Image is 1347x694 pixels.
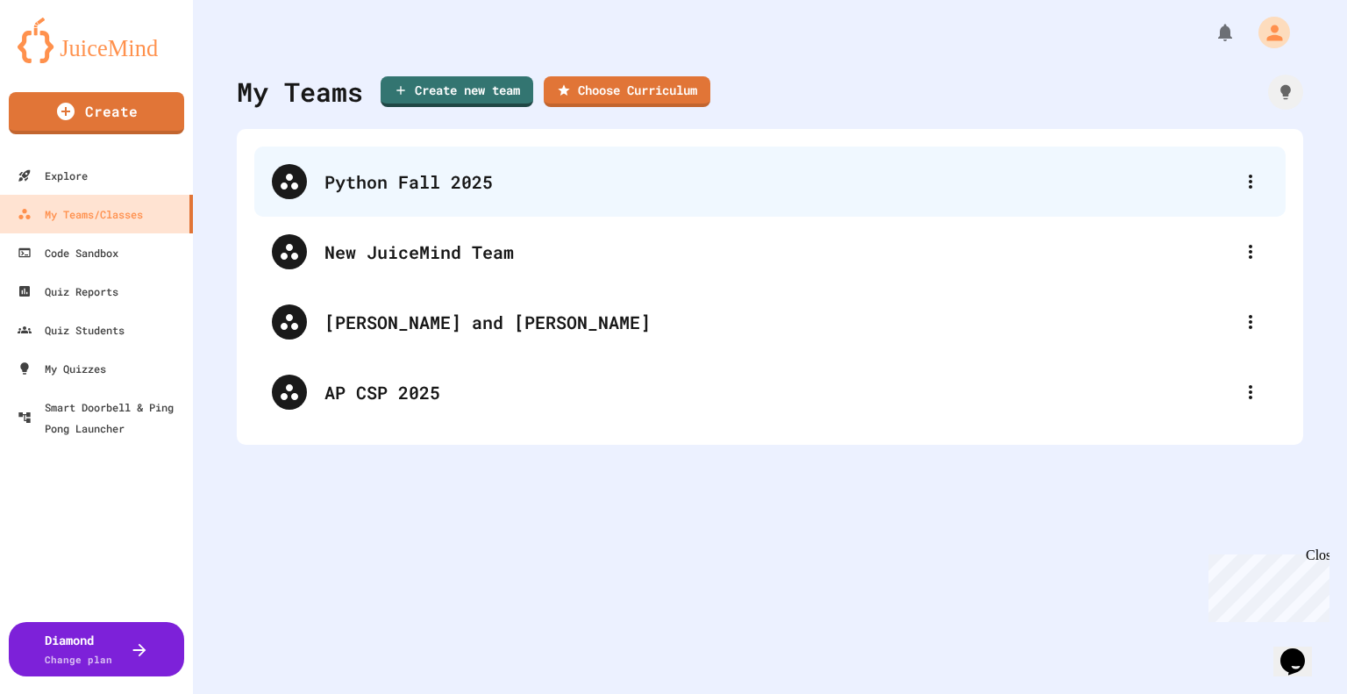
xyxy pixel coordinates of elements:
a: Create new team [381,76,533,107]
div: Chat with us now!Close [7,7,121,111]
div: Quiz Reports [18,281,118,302]
div: Explore [18,165,88,186]
div: My Teams/Classes [18,204,143,225]
div: New JuiceMind Team [324,239,1233,265]
div: Python Fall 2025 [324,168,1233,195]
div: New JuiceMind Team [254,217,1286,287]
div: My Notifications [1182,18,1240,47]
div: [PERSON_NAME] and [PERSON_NAME] [254,287,1286,357]
a: Create [9,92,184,134]
div: My Teams [237,72,363,111]
img: logo-orange.svg [18,18,175,63]
div: Code Sandbox [18,242,118,263]
div: AP CSP 2025 [254,357,1286,427]
div: My Account [1240,12,1294,53]
span: Change plan [45,653,112,666]
iframe: chat widget [1201,547,1329,622]
iframe: chat widget [1273,624,1329,676]
a: Choose Curriculum [544,76,710,107]
div: My Quizzes [18,358,106,379]
div: Smart Doorbell & Ping Pong Launcher [18,397,186,439]
button: DiamondChange plan [9,622,184,676]
div: Python Fall 2025 [254,147,1286,217]
div: Quiz Students [18,319,125,340]
div: [PERSON_NAME] and [PERSON_NAME] [324,309,1233,335]
div: How it works [1268,75,1303,110]
div: AP CSP 2025 [324,379,1233,405]
div: Diamond [45,631,112,668]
